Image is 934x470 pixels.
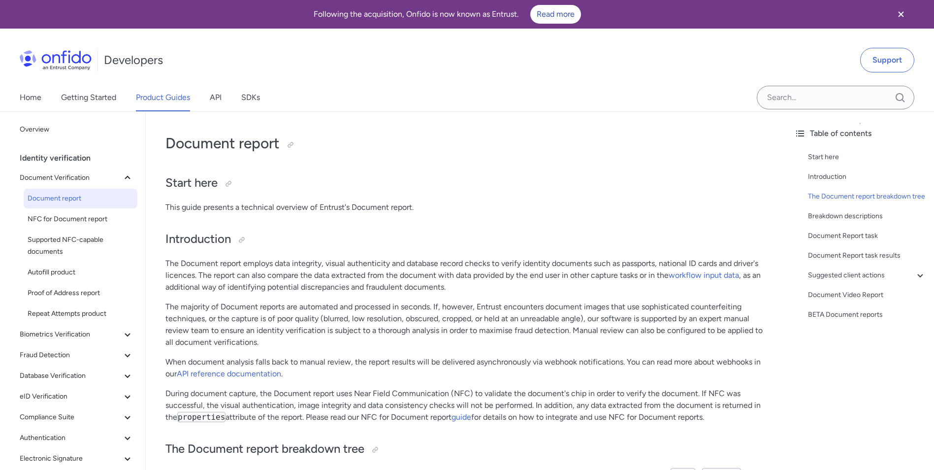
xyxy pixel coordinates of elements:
a: Breakdown descriptions [808,210,926,222]
span: Authentication [20,432,122,444]
button: eID Verification [16,387,137,406]
a: Read more [530,5,581,24]
a: Home [20,84,41,111]
span: Electronic Signature [20,453,122,465]
span: Fraud Detection [20,349,122,361]
svg: Close banner [895,8,907,20]
div: Following the acquisition, Onfido is now known as Entrust. [12,5,883,24]
a: API [210,84,222,111]
a: Suggested client actions [808,269,926,281]
p: During document capture, the Document report uses Near Field Communication (NFC) to validate the ... [165,388,767,423]
a: Start here [808,151,926,163]
button: Electronic Signature [16,449,137,469]
a: Autofill product [24,263,137,282]
h2: Introduction [165,231,767,248]
span: Document Verification [20,172,122,184]
p: The Document report employs data integrity, visual authenticity and database record checks to ver... [165,258,767,293]
input: Onfido search input field [757,86,914,109]
a: Document report [24,189,137,208]
a: Repeat Attempts product [24,304,137,324]
a: Document Report task results [808,250,926,262]
a: Supported NFC-capable documents [24,230,137,262]
span: Proof of Address report [28,287,133,299]
button: Fraud Detection [16,345,137,365]
span: Repeat Attempts product [28,308,133,320]
a: The Document report breakdown tree [808,191,926,202]
p: The majority of Document reports are automated and processed in seconds. If, however, Entrust enc... [165,301,767,348]
a: BETA Document reports [808,309,926,321]
h2: Start here [165,175,767,192]
a: workflow input data [669,270,739,280]
span: Biometrics Verification [20,329,122,340]
span: eID Verification [20,391,122,403]
h1: Developers [104,52,163,68]
code: properties [177,412,225,422]
p: When document analysis falls back to manual review, the report results will be delivered asynchro... [165,356,767,380]
a: Support [860,48,914,72]
span: NFC for Document report [28,213,133,225]
button: Compliance Suite [16,407,137,427]
button: Close banner [883,2,919,27]
a: guide [451,412,471,422]
div: Identity verification [20,148,141,168]
a: Product Guides [136,84,190,111]
a: Overview [16,120,137,139]
a: Proof of Address report [24,283,137,303]
p: This guide presents a technical overview of Entrust's Document report. [165,201,767,213]
span: Overview [20,124,133,135]
div: Table of contents [794,128,926,139]
span: Supported NFC-capable documents [28,234,133,258]
img: Onfido Logo [20,50,92,70]
a: SDKs [241,84,260,111]
a: Getting Started [61,84,116,111]
button: Database Verification [16,366,137,386]
span: Database Verification [20,370,122,382]
a: Document Video Report [808,289,926,301]
a: Introduction [808,171,926,183]
span: Compliance Suite [20,411,122,423]
span: Document report [28,193,133,204]
button: Biometrics Verification [16,325,137,344]
h2: The Document report breakdown tree [165,441,767,458]
button: Authentication [16,428,137,448]
button: Document Verification [16,168,137,188]
a: NFC for Document report [24,209,137,229]
h1: Document report [165,134,767,153]
span: Autofill product [28,267,133,278]
a: API reference documentation [177,369,281,378]
a: Document Report task [808,230,926,242]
